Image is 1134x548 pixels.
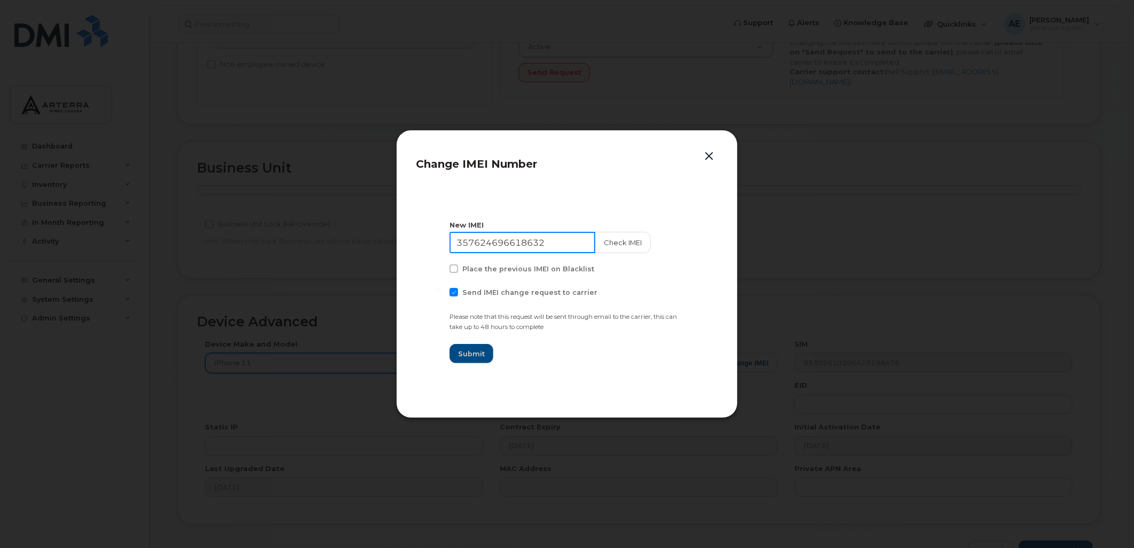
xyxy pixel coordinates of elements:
[450,220,684,230] div: New IMEI
[458,349,485,359] span: Submit
[437,264,442,270] input: Place the previous IMEI on Blacklist
[416,158,537,170] span: Change IMEI Number
[595,232,651,253] button: Check IMEI
[462,265,594,273] span: Place the previous IMEI on Blacklist
[450,313,677,331] small: Please note that this request will be sent through email to the carrier, this can take up to 48 h...
[450,344,493,363] button: Submit
[437,288,442,293] input: Send IMEI change request to carrier
[462,288,597,296] span: Send IMEI change request to carrier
